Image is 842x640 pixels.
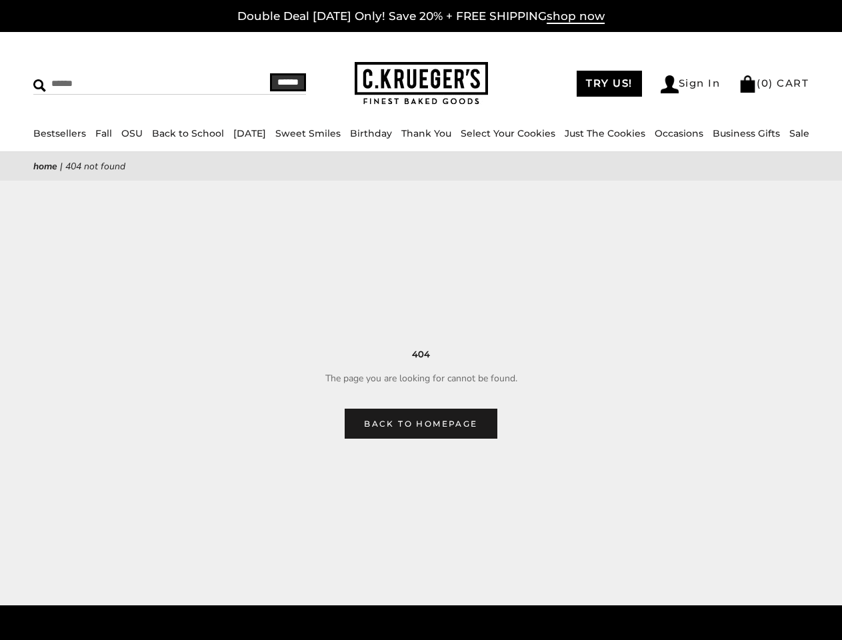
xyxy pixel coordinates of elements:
a: Occasions [655,127,703,139]
a: (0) CART [739,77,809,89]
span: | [60,160,63,173]
a: Sale [789,127,809,139]
nav: breadcrumbs [33,159,809,174]
a: Thank You [401,127,451,139]
img: Account [661,75,679,93]
input: Search [33,73,211,94]
p: The page you are looking for cannot be found. [53,371,789,386]
a: Sweet Smiles [275,127,341,139]
a: Back to School [152,127,224,139]
img: Search [33,79,46,92]
h3: 404 [53,347,789,361]
a: Bestsellers [33,127,86,139]
span: shop now [547,9,605,24]
span: 404 Not Found [65,160,125,173]
a: Sign In [661,75,721,93]
span: 0 [761,77,769,89]
a: Select Your Cookies [461,127,555,139]
img: C.KRUEGER'S [355,62,488,105]
a: OSU [121,127,143,139]
a: [DATE] [233,127,266,139]
img: Bag [739,75,757,93]
a: Fall [95,127,112,139]
a: Business Gifts [713,127,780,139]
a: Birthday [350,127,392,139]
a: Back to homepage [345,409,497,439]
a: Home [33,160,57,173]
a: Just The Cookies [565,127,645,139]
a: Double Deal [DATE] Only! Save 20% + FREE SHIPPINGshop now [237,9,605,24]
a: TRY US! [577,71,642,97]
